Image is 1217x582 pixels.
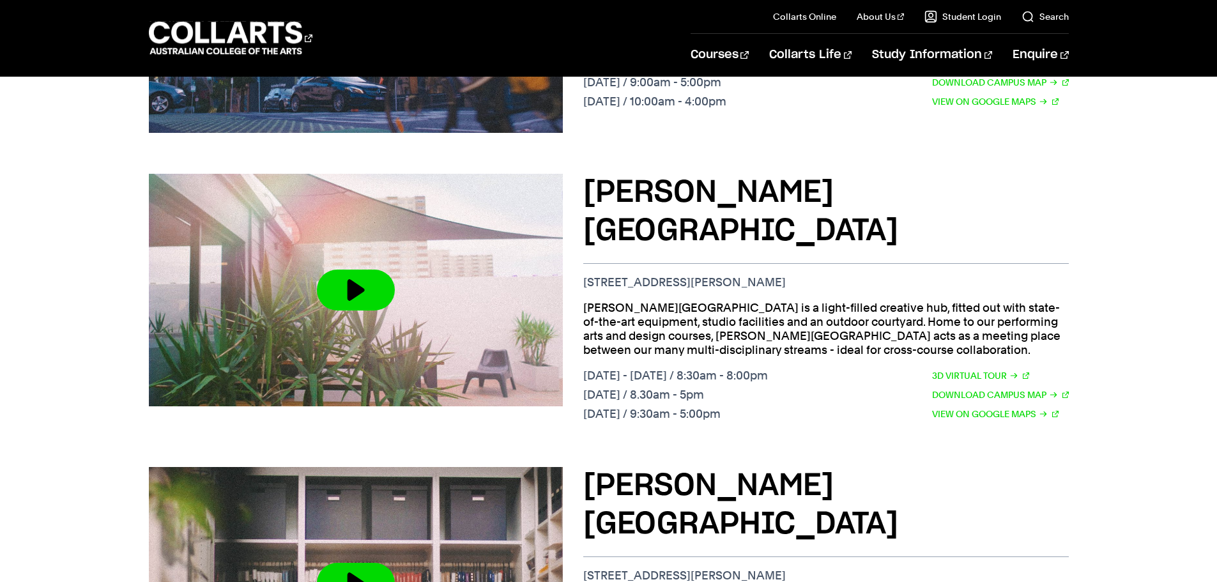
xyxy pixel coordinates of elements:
a: Collarts Life [769,34,852,76]
h3: [PERSON_NAME][GEOGRAPHIC_DATA] [583,174,1069,250]
a: Collarts Online [773,10,836,23]
img: Video thumbnail [149,174,563,407]
p: [DATE] / 9:30am - 5:00pm [583,407,768,421]
h3: [PERSON_NAME][GEOGRAPHIC_DATA] [583,467,1069,544]
p: [DATE] / 8.30am - 5pm [583,388,768,402]
a: Search [1022,10,1069,23]
a: 3D Virtual Tour [932,369,1029,383]
a: Courses [691,34,749,76]
a: View on Google Maps [932,407,1059,421]
p: [DATE] - [DATE] / 8:30am - 8:00pm [583,369,768,383]
a: Study Information [872,34,992,76]
p: [DATE] / 10:00am - 4:00pm [583,95,772,109]
a: Enquire [1013,34,1068,76]
a: View on Google Maps [932,95,1059,109]
a: Download Campus Map [932,388,1069,402]
p: [PERSON_NAME][GEOGRAPHIC_DATA] is a light-filled creative hub, fitted out with state-of-the-art e... [583,301,1069,357]
p: [STREET_ADDRESS][PERSON_NAME] [583,275,1069,289]
a: About Us [857,10,904,23]
a: Student Login [924,10,1001,23]
a: Download Campus Map [932,75,1069,89]
div: Go to homepage [149,20,312,56]
p: [DATE] / 9:00am - 5:00pm [583,75,772,89]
